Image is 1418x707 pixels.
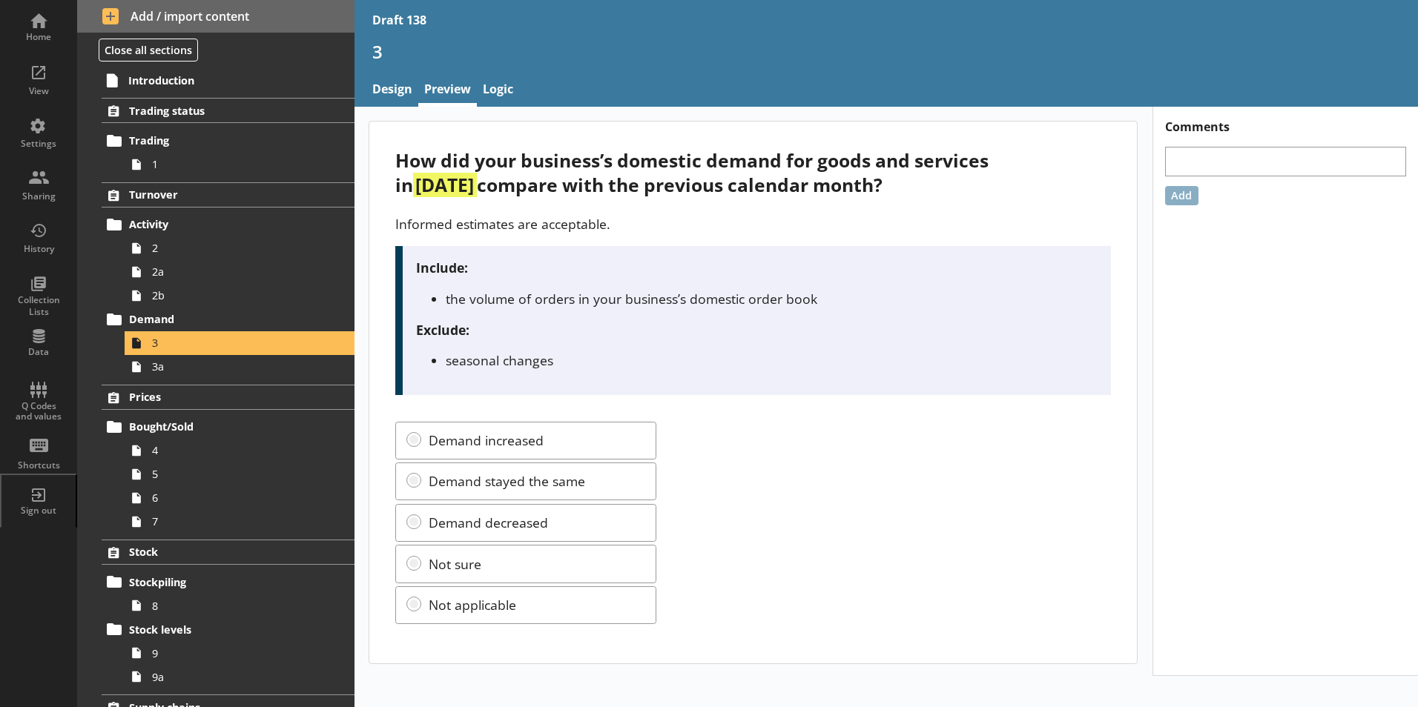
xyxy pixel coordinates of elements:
[125,153,354,176] a: 1
[108,129,354,176] li: Trading1
[77,540,354,688] li: StockStockpiling8Stock levels99a
[102,617,354,641] a: Stock levels
[372,12,426,28] div: Draft 138
[125,355,354,379] a: 3a
[416,321,469,339] strong: Exclude:
[102,213,354,236] a: Activity
[129,575,311,589] span: Stockpiling
[125,236,354,260] a: 2
[152,491,317,505] span: 6
[125,510,354,534] a: 7
[108,213,354,308] li: Activity22a2b
[129,419,311,434] span: Bought/Sold
[395,215,1111,233] p: Informed estimates are acceptable.
[125,331,354,355] a: 3
[129,312,311,326] span: Demand
[129,217,311,231] span: Activity
[125,486,354,510] a: 6
[125,260,354,284] a: 2a
[13,294,65,317] div: Collection Lists
[13,401,65,422] div: Q Codes and values
[102,8,330,24] span: Add / import content
[152,288,317,302] span: 2b
[129,390,311,404] span: Prices
[13,459,65,471] div: Shortcuts
[128,73,311,87] span: Introduction
[125,284,354,308] a: 2b
[13,138,65,150] div: Settings
[102,98,354,123] a: Trading status
[152,157,317,171] span: 1
[77,182,354,379] li: TurnoverActivity22a2bDemand33a
[129,133,311,147] span: Trading
[13,505,65,517] div: Sign out
[395,148,1111,197] div: How did your business’s domestic demand for goods and services in compare with the previous calen...
[125,641,354,665] a: 9
[125,439,354,462] a: 4
[13,243,65,255] div: History
[102,129,354,153] a: Trading
[77,98,354,176] li: Trading statusTrading1
[418,75,477,107] a: Preview
[152,599,317,613] span: 8
[125,665,354,688] a: 9a
[446,290,1098,308] li: the volume of orders in your business’s domestic order book
[152,359,317,374] span: 3a
[108,570,354,617] li: Stockpiling8
[102,570,354,594] a: Stockpiling
[129,187,311,202] span: Turnover
[477,75,519,107] a: Logic
[13,31,65,43] div: Home
[416,259,468,276] strong: Include:
[413,173,476,197] strong: [DATE]
[101,68,354,92] a: Introduction
[129,623,311,637] span: Stock levels
[372,40,1400,63] h1: 3
[13,190,65,202] div: Sharing
[108,308,354,379] li: Demand33a
[102,308,354,331] a: Demand
[129,545,311,559] span: Stock
[366,75,418,107] a: Design
[125,462,354,486] a: 5
[152,241,317,255] span: 2
[102,540,354,565] a: Stock
[152,336,317,350] span: 3
[152,467,317,481] span: 5
[129,104,311,118] span: Trading status
[77,385,354,534] li: PricesBought/Sold4567
[152,646,317,660] span: 9
[152,514,317,528] span: 7
[99,39,198,62] button: Close all sections
[108,415,354,534] li: Bought/Sold4567
[102,415,354,439] a: Bought/Sold
[13,85,65,97] div: View
[13,346,65,358] div: Data
[446,351,1098,369] li: seasonal changes
[152,265,317,279] span: 2a
[152,670,317,684] span: 9a
[108,617,354,688] li: Stock levels99a
[125,594,354,617] a: 8
[102,385,354,410] a: Prices
[102,182,354,208] a: Turnover
[152,443,317,457] span: 4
